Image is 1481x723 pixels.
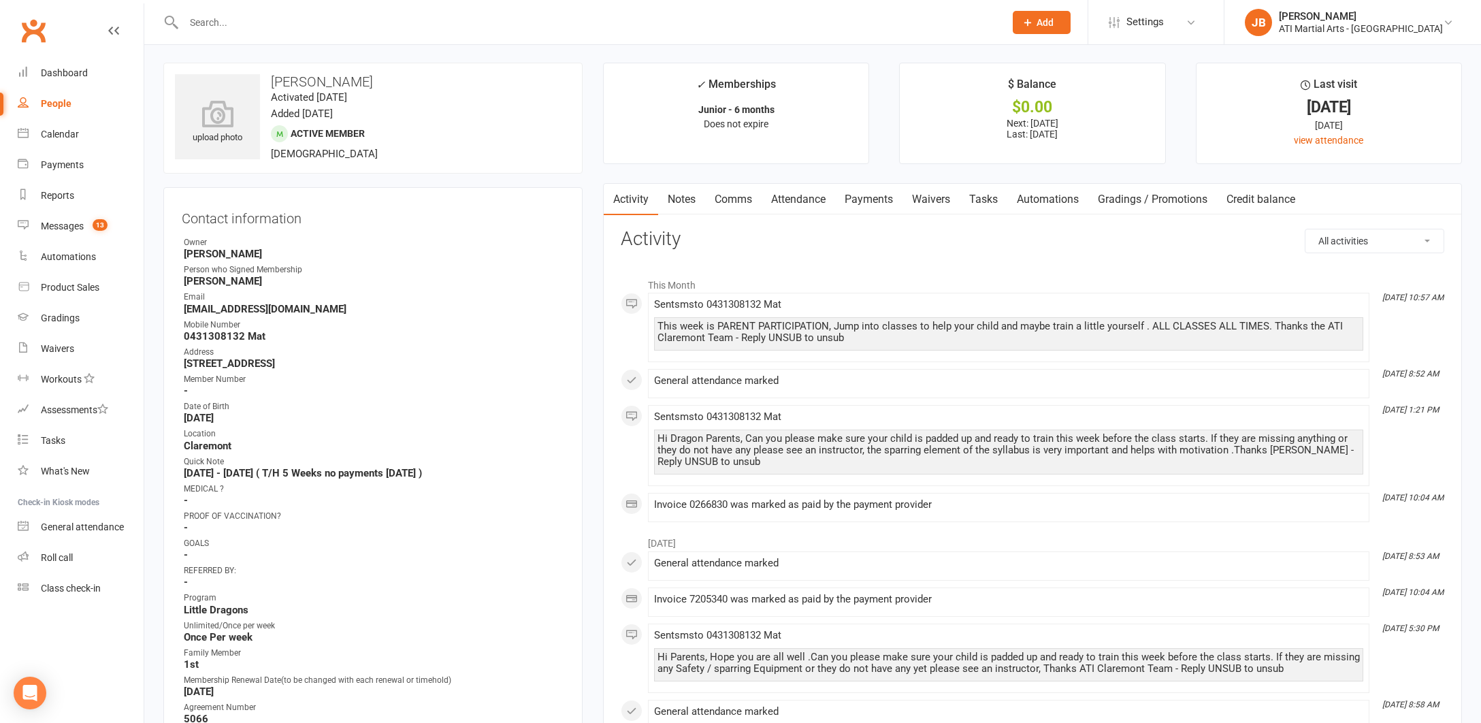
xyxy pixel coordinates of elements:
[184,428,564,440] div: Location
[1382,405,1439,415] i: [DATE] 1:21 PM
[1037,17,1054,28] span: Add
[18,512,144,543] a: General attendance kiosk mode
[184,564,564,577] div: REFERRED BY:
[912,118,1152,140] p: Next: [DATE] Last: [DATE]
[1245,9,1272,36] div: JB
[41,404,108,415] div: Assessments
[18,573,144,604] a: Class kiosk mode
[1382,624,1439,633] i: [DATE] 5:30 PM
[184,604,564,616] strong: Little Dragons
[41,374,82,385] div: Workouts
[1209,100,1449,114] div: [DATE]
[184,330,564,342] strong: 0431308132 Mat
[184,483,564,496] div: MEDICAL ?
[1294,135,1363,146] a: view attendance
[1013,11,1071,34] button: Add
[18,456,144,487] a: What's New
[18,58,144,89] a: Dashboard
[657,433,1360,468] div: Hi Dragon Parents, Can you please make sure your child is padded up and ready to train this week ...
[41,282,99,293] div: Product Sales
[1382,588,1444,597] i: [DATE] 10:04 AM
[18,395,144,425] a: Assessments
[41,67,88,78] div: Dashboard
[184,455,564,468] div: Quick Note
[184,236,564,249] div: Owner
[184,686,564,698] strong: [DATE]
[902,184,960,215] a: Waivers
[1088,184,1217,215] a: Gradings / Promotions
[184,467,564,479] strong: [DATE] - [DATE] ( T/H 5 Weeks no payments [DATE] )
[184,303,564,315] strong: [EMAIL_ADDRESS][DOMAIN_NAME]
[621,271,1444,293] li: This Month
[621,229,1444,250] h3: Activity
[184,701,564,714] div: Agreement Number
[184,385,564,397] strong: -
[175,74,571,89] h3: [PERSON_NAME]
[654,375,1363,387] div: General attendance marked
[184,412,564,424] strong: [DATE]
[18,364,144,395] a: Workouts
[1382,493,1444,502] i: [DATE] 10:04 AM
[41,343,74,354] div: Waivers
[184,373,564,386] div: Member Number
[18,334,144,364] a: Waivers
[1382,551,1439,561] i: [DATE] 8:53 AM
[41,435,65,446] div: Tasks
[658,184,705,215] a: Notes
[18,119,144,150] a: Calendar
[184,494,564,507] strong: -
[1382,369,1439,379] i: [DATE] 8:52 AM
[18,180,144,211] a: Reports
[18,89,144,119] a: People
[1382,700,1439,709] i: [DATE] 8:58 AM
[41,190,74,201] div: Reports
[184,510,564,523] div: PROOF OF VACCINATION?
[762,184,835,215] a: Attendance
[1126,7,1164,37] span: Settings
[18,303,144,334] a: Gradings
[698,104,775,115] strong: Junior - 6 months
[184,275,564,287] strong: [PERSON_NAME]
[184,521,564,534] strong: -
[184,620,564,632] div: Unlimited/Once per week
[657,652,1360,675] div: Hi Parents, Hope you are all well .Can you please make sure your child is padded up and ready to ...
[41,312,80,323] div: Gradings
[696,76,776,101] div: Memberships
[705,184,762,215] a: Comms
[18,543,144,573] a: Roll call
[41,98,71,109] div: People
[654,499,1363,511] div: Invoice 0266830 was marked as paid by the payment provider
[1217,184,1305,215] a: Credit balance
[184,346,564,359] div: Address
[184,357,564,370] strong: [STREET_ADDRESS]
[271,108,333,120] time: Added [DATE]
[41,466,90,477] div: What's New
[1301,76,1357,100] div: Last visit
[835,184,902,215] a: Payments
[184,592,564,605] div: Program
[184,658,564,671] strong: 1st
[604,184,658,215] a: Activity
[1007,184,1088,215] a: Automations
[93,219,108,231] span: 13
[184,537,564,550] div: GOALS
[654,629,781,641] span: Sent sms to 0431308132 Mat
[41,521,124,532] div: General attendance
[18,150,144,180] a: Payments
[1008,76,1056,100] div: $ Balance
[41,583,101,594] div: Class check-in
[14,677,46,709] div: Open Intercom Messenger
[41,221,84,231] div: Messages
[184,263,564,276] div: Person who Signed Membership
[184,549,564,561] strong: -
[657,321,1360,344] div: This week is PARENT PARTICIPATION, Jump into classes to help your child and maybe train a little ...
[180,13,995,32] input: Search...
[184,576,564,588] strong: -
[621,529,1444,551] li: [DATE]
[654,594,1363,605] div: Invoice 7205340 was marked as paid by the payment provider
[1279,10,1443,22] div: [PERSON_NAME]
[41,129,79,140] div: Calendar
[184,319,564,332] div: Mobile Number
[704,118,768,129] span: Does not expire
[182,206,564,226] h3: Contact information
